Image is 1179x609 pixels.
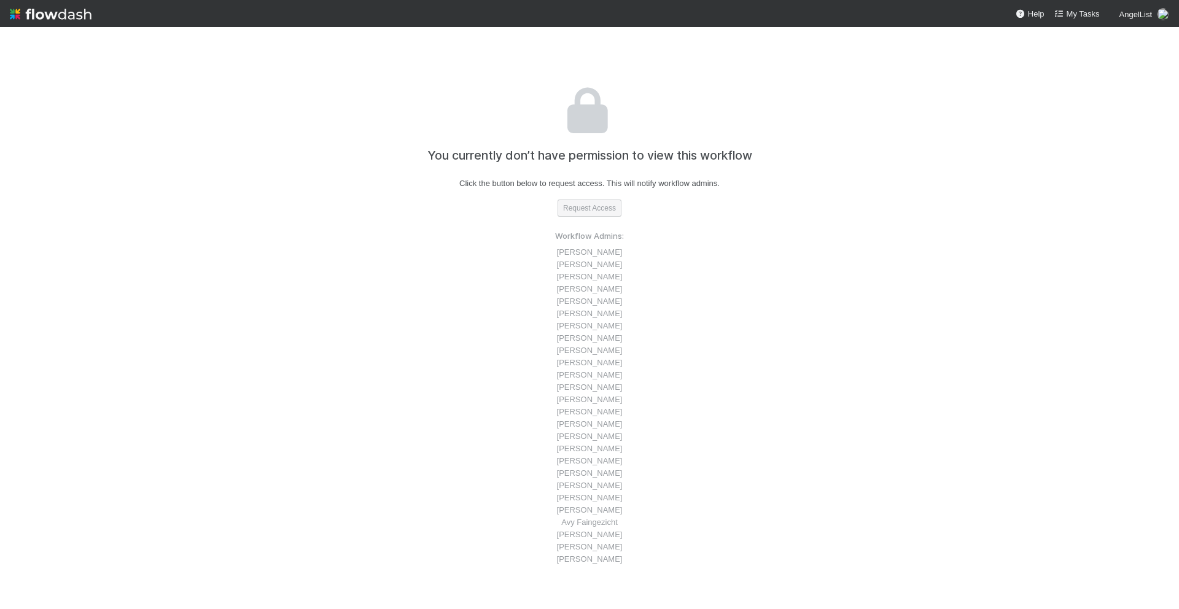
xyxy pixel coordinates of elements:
[427,149,752,163] h4: You currently don’t have permission to view this workflow
[555,406,624,418] li: [PERSON_NAME]
[1054,8,1100,20] a: My Tasks
[555,443,624,455] li: [PERSON_NAME]
[555,553,624,565] li: [PERSON_NAME]
[555,467,624,479] li: [PERSON_NAME]
[555,479,624,492] li: [PERSON_NAME]
[555,492,624,504] li: [PERSON_NAME]
[555,308,624,320] li: [PERSON_NAME]
[555,320,624,332] li: [PERSON_NAME]
[459,177,720,190] p: Click the button below to request access. This will notify workflow admins.
[555,283,624,295] li: [PERSON_NAME]
[555,246,624,258] li: [PERSON_NAME]
[555,332,624,344] li: [PERSON_NAME]
[555,529,624,541] li: [PERSON_NAME]
[1119,10,1152,19] span: AngelList
[555,455,624,467] li: [PERSON_NAME]
[555,357,624,369] li: [PERSON_NAME]
[555,258,624,271] li: [PERSON_NAME]
[10,4,91,25] img: logo-inverted-e16ddd16eac7371096b0.svg
[1016,8,1045,20] div: Help
[555,344,624,357] li: [PERSON_NAME]
[555,418,624,430] li: [PERSON_NAME]
[555,295,624,308] li: [PERSON_NAME]
[555,541,624,553] li: [PERSON_NAME]
[555,381,624,394] li: [PERSON_NAME]
[555,504,624,516] li: [PERSON_NAME]
[555,369,624,381] li: [PERSON_NAME]
[555,516,624,529] li: Avy Faingezicht
[555,271,624,283] li: [PERSON_NAME]
[555,231,624,241] h6: Workflow Admins:
[558,200,621,217] button: Request Access
[555,430,624,443] li: [PERSON_NAME]
[555,394,624,406] li: [PERSON_NAME]
[1157,8,1169,20] img: avatar_ad9da010-433a-4b4a-a484-836c288de5e1.png
[1054,9,1100,18] span: My Tasks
